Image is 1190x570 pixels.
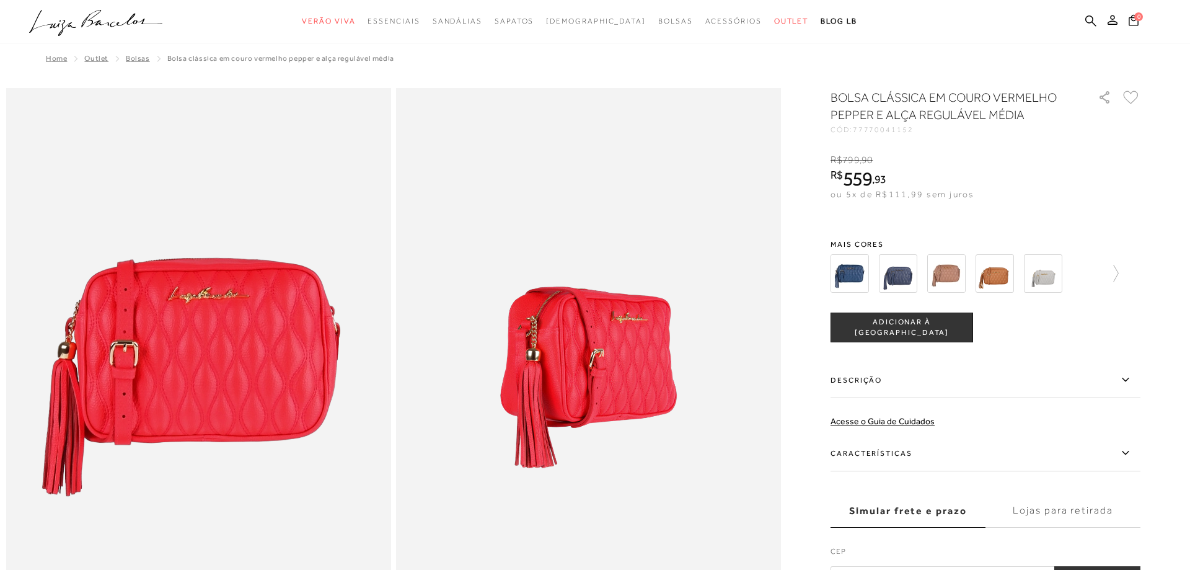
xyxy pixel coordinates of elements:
span: ou 5x de R$111,99 sem juros [831,189,974,199]
button: 0 [1125,14,1142,30]
a: noSubCategoriesText [546,10,646,33]
span: Outlet [774,17,809,25]
span: Acessórios [705,17,762,25]
span: Sapatos [495,17,534,25]
a: Acesse o Guia de Cuidados [831,416,935,426]
a: categoryNavScreenReaderText [495,10,534,33]
label: Características [831,435,1140,471]
img: BOLSA CLÁSSICA EM COURO CINZA ESTANHO E ALÇA REGULÁVEL MÉDIA [1024,254,1062,293]
a: BLOG LB [821,10,857,33]
img: BOLSA CLÁSSICA EM COURO AZUL ATLÂNTICO E ALÇA REGULÁVEL MÉDIA [879,254,917,293]
div: CÓD: [831,126,1078,133]
span: 77770041152 [853,125,914,134]
a: categoryNavScreenReaderText [774,10,809,33]
span: Essenciais [368,17,420,25]
a: categoryNavScreenReaderText [433,10,482,33]
a: categoryNavScreenReaderText [368,10,420,33]
label: Descrição [831,362,1140,398]
h1: BOLSA CLÁSSICA EM COURO VERMELHO PEPPER E ALÇA REGULÁVEL MÉDIA [831,89,1063,123]
label: CEP [831,546,1140,563]
img: BOLSA CLÁSSICA EM COURO CARAMELO E ALÇA REGULÁVEL MÉDIA [976,254,1014,293]
span: Sandálias [433,17,482,25]
i: , [860,154,873,166]
a: Outlet [84,54,108,63]
a: categoryNavScreenReaderText [658,10,693,33]
span: BOLSA CLÁSSICA EM COURO VERMELHO PEPPER E ALÇA REGULÁVEL MÉDIA [167,54,394,63]
a: categoryNavScreenReaderText [705,10,762,33]
button: ADICIONAR À [GEOGRAPHIC_DATA] [831,313,973,342]
span: 799 [842,154,859,166]
a: Home [46,54,67,63]
i: , [872,174,886,185]
span: 90 [862,154,873,166]
a: categoryNavScreenReaderText [302,10,355,33]
span: 0 [1134,12,1143,21]
img: BOLSA CLÁSSICA EM COURO BEGE E ALÇA REGULÁVEL MÉDIA [927,254,966,293]
span: BLOG LB [821,17,857,25]
span: [DEMOGRAPHIC_DATA] [546,17,646,25]
i: R$ [831,169,843,180]
span: Mais cores [831,241,1140,248]
span: Bolsas [658,17,693,25]
img: BOLSA CLÁSSICA EM COURO AZUL ATLÂNTICO E ALÇA REGULÁVEL MÉDIA [831,254,869,293]
i: R$ [831,154,842,166]
span: Verão Viva [302,17,355,25]
label: Simular frete e prazo [831,494,985,528]
a: Bolsas [126,54,150,63]
span: 93 [875,172,886,185]
label: Lojas para retirada [985,494,1140,528]
span: 559 [843,167,872,190]
span: ADICIONAR À [GEOGRAPHIC_DATA] [831,317,972,339]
